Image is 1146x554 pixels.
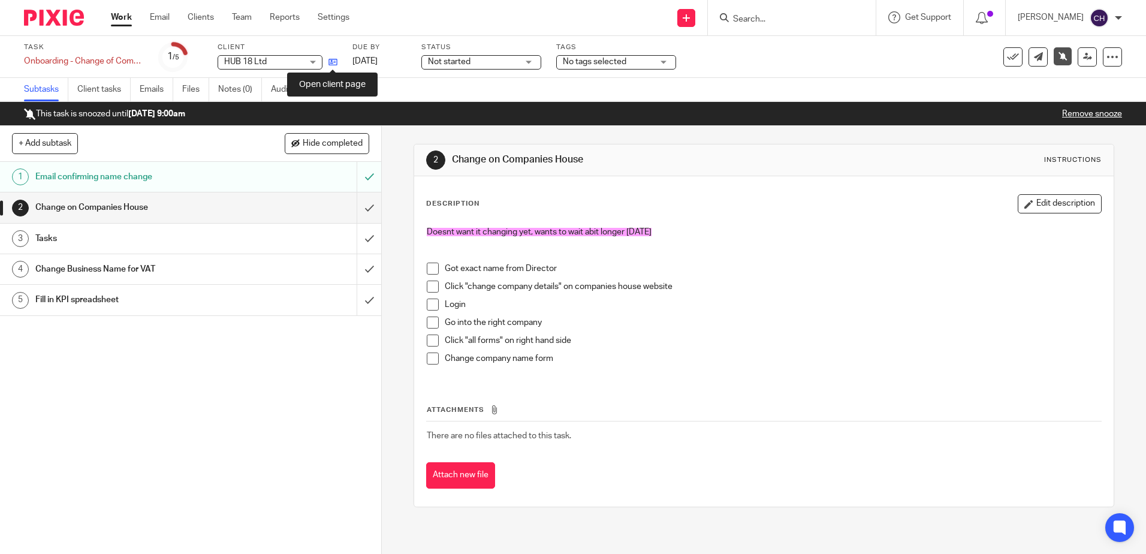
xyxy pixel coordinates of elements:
b: [DATE] 9:00am [128,110,185,118]
p: This task is snoozed until [24,108,185,120]
a: Settings [318,11,349,23]
div: 5 [12,292,29,309]
a: Team [232,11,252,23]
a: Audit logs [271,78,317,101]
img: Pixie [24,10,84,26]
label: Client [218,43,337,52]
label: Status [421,43,541,52]
a: Emails [140,78,173,101]
button: Hide completed [285,133,369,153]
a: Work [111,11,132,23]
span: Doesnt want it changing yet, wants to wait abit longer [DATE] [427,228,652,236]
p: Click "change company details" on companies house website [445,281,1100,293]
p: Description [426,199,479,209]
p: Go into the right company [445,317,1100,329]
label: Tags [556,43,676,52]
h1: Change on Companies House [452,153,789,166]
h1: Fill in KPI spreadsheet [35,291,242,309]
div: Instructions [1044,155,1102,165]
div: 3 [12,230,29,247]
div: 1 [12,168,29,185]
button: Edit description [1018,194,1102,213]
input: Search [732,14,840,25]
h1: Tasks [35,230,242,248]
p: Click "all forms" on right hand side [445,335,1100,347]
span: HUB 18 Ltd [224,58,267,66]
button: + Add subtask [12,133,78,153]
a: Clients [188,11,214,23]
h1: Change Business Name for VAT [35,260,242,278]
span: There are no files attached to this task. [427,432,571,440]
div: 4 [12,261,29,278]
a: Reports [270,11,300,23]
div: 2 [12,200,29,216]
span: Not started [428,58,471,66]
a: Subtasks [24,78,68,101]
small: /5 [173,54,179,61]
a: Notes (0) [218,78,262,101]
a: Email [150,11,170,23]
a: Client tasks [77,78,131,101]
span: Hide completed [303,139,363,149]
h1: Email confirming name change [35,168,242,186]
label: Due by [352,43,406,52]
label: Task [24,43,144,52]
span: [DATE] [352,57,378,65]
span: No tags selected [563,58,626,66]
p: Change company name form [445,353,1100,365]
h1: Change on Companies House [35,198,242,216]
p: Login [445,299,1100,311]
div: 1 [167,50,179,64]
p: Got exact name from Director [445,263,1100,275]
a: Remove snooze [1062,110,1122,118]
a: Files [182,78,209,101]
div: 2 [426,150,445,170]
div: Onboarding - Change of Company Name [24,55,144,67]
span: Get Support [905,13,951,22]
button: Attach new file [426,462,495,489]
p: [PERSON_NAME] [1018,11,1084,23]
span: Attachments [427,407,484,413]
img: svg%3E [1090,8,1109,28]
